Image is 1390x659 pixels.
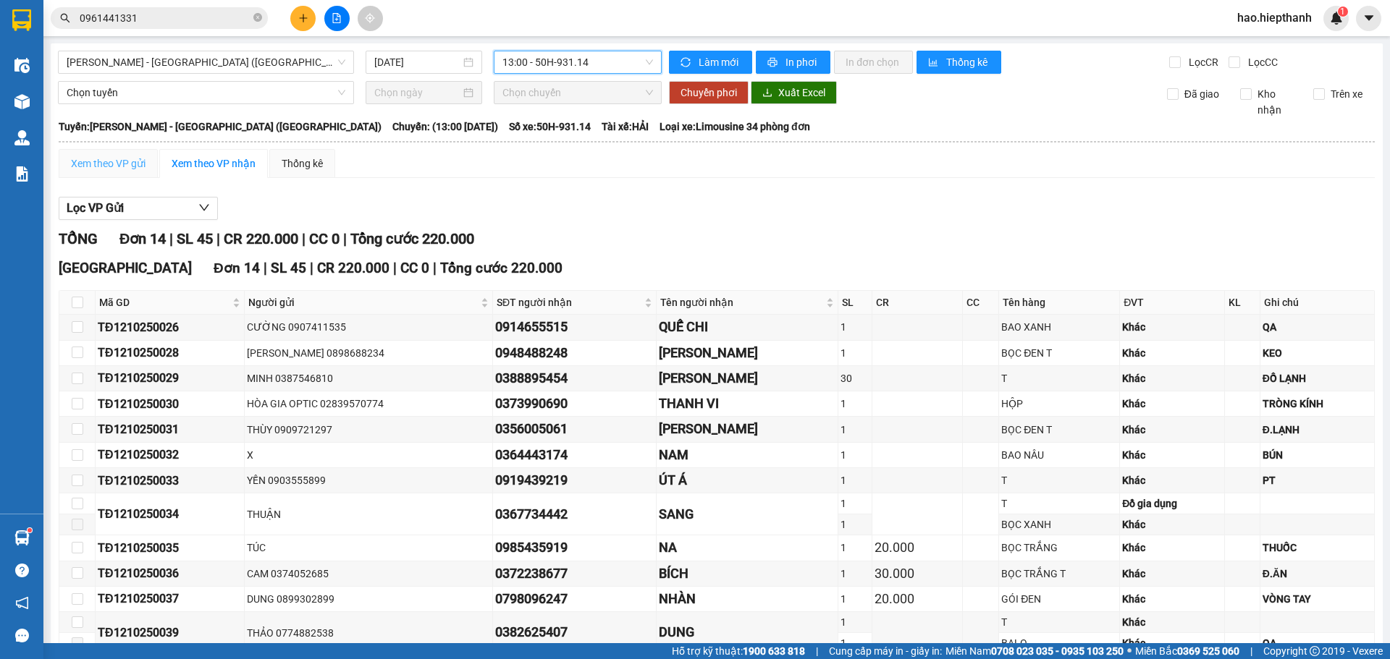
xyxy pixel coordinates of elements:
td: 0914655515 [493,315,657,340]
div: Khác [1122,422,1222,438]
span: TỔNG [59,230,98,247]
div: TÚC [247,540,490,556]
div: 1 [841,635,869,651]
span: In phơi [785,54,819,70]
span: Lọc VP Gửi [67,199,124,217]
div: Khác [1122,472,1222,488]
div: TĐ1210250036 [98,564,242,582]
b: Tuyến: [PERSON_NAME] - [GEOGRAPHIC_DATA] ([GEOGRAPHIC_DATA]) [59,121,382,132]
span: question-circle [15,564,29,577]
div: TĐ1210250026 [98,318,242,336]
div: NAM [659,445,835,465]
div: TĐ1210250028 [98,344,242,362]
span: Đơn 14 [119,230,166,247]
td: TĐ1210250034 [96,493,245,535]
span: message [15,629,29,642]
div: 1 [841,472,869,488]
sup: 1 [28,528,32,532]
td: TĐ1210250035 [96,535,245,561]
span: CR 220.000 [317,260,389,276]
span: CC 0 [309,230,340,247]
span: plus [298,13,308,23]
div: THUẬN [247,506,490,522]
div: QUẾ CHI [659,317,835,337]
td: 0372238677 [493,561,657,587]
span: Loại xe: Limousine 34 phòng đơn [660,119,810,135]
span: Chọn tuyến [67,82,345,103]
img: solution-icon [14,166,30,182]
span: Số xe: 50H-931.14 [509,119,591,135]
span: hao.hiepthanh [1226,9,1323,27]
div: 0367734442 [495,504,654,524]
div: Khác [1122,345,1222,361]
div: THÙY 0909721297 [247,422,490,438]
div: 0388895454 [495,368,654,388]
div: 1 [841,591,869,607]
span: | [169,230,173,247]
span: close-circle [253,13,262,22]
div: BAO XANH [1001,319,1117,335]
span: aim [365,13,375,23]
span: SĐT người nhận [497,294,641,310]
span: search [60,13,70,23]
div: Xem theo VP nhận [172,156,256,171]
button: In đơn chọn [834,51,913,74]
div: 1 [841,496,869,511]
td: TĐ1210250031 [96,417,245,442]
td: TĐ1210250033 [96,468,245,493]
input: Chọn ngày [374,85,460,101]
div: Đ.LẠNH [1263,422,1372,438]
div: [PERSON_NAME] 0898688234 [247,345,490,361]
span: Cung cấp máy in - giấy in: [829,643,942,659]
div: 1 [841,319,869,335]
td: 0388895454 [493,366,657,391]
img: logo-vxr [12,9,31,31]
div: MINH 0387546810 [247,370,490,386]
div: TĐ1210250029 [98,369,242,387]
sup: 1 [1338,7,1348,17]
td: 0798096247 [493,587,657,612]
div: YẾN 0903555899 [247,472,490,488]
th: CC [963,291,999,315]
div: BỌC ĐEN T [1001,345,1117,361]
div: TĐ1210250037 [98,590,242,608]
div: 1 [841,566,869,582]
span: printer [767,57,780,69]
span: caret-down [1362,12,1376,25]
div: GÓI ĐEN [1001,591,1117,607]
td: KIM THANH VĨNH XƯƠNG [657,417,838,442]
div: TĐ1210250030 [98,395,242,413]
span: 13:00 - 50H-931.14 [502,51,653,73]
span: file-add [332,13,342,23]
img: warehouse-icon [14,58,30,73]
th: ĐVT [1120,291,1225,315]
td: TĐ1210250036 [96,561,245,587]
span: Mã GD [99,294,229,310]
div: TĐ1210250035 [98,539,242,557]
span: Xuất Excel [778,85,825,101]
span: bar-chart [928,57,940,69]
div: 0356005061 [495,419,654,439]
div: DUNG [659,622,835,642]
img: icon-new-feature [1330,12,1343,25]
span: Kho nhận [1252,86,1302,118]
span: | [433,260,437,276]
div: [PERSON_NAME] [659,343,835,363]
div: BỌC TRẮNG T [1001,566,1117,582]
div: 1 [841,516,869,532]
span: Hỗ trợ kỹ thuật: [672,643,805,659]
div: T [1001,496,1117,511]
div: 1 [841,422,869,438]
td: TĐ1210250039 [96,612,245,654]
div: TĐ1210250032 [98,446,242,464]
div: Khác [1122,635,1222,651]
div: NHÀN [659,589,835,609]
td: QUẾ CHI [657,315,838,340]
div: 0985435919 [495,537,654,558]
td: 0985435919 [493,535,657,561]
span: Chuyến: (13:00 [DATE]) [392,119,498,135]
td: TĐ1210250037 [96,587,245,612]
div: 20.000 [875,537,960,558]
span: Tên người nhận [660,294,822,310]
span: Đã giao [1179,86,1225,102]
